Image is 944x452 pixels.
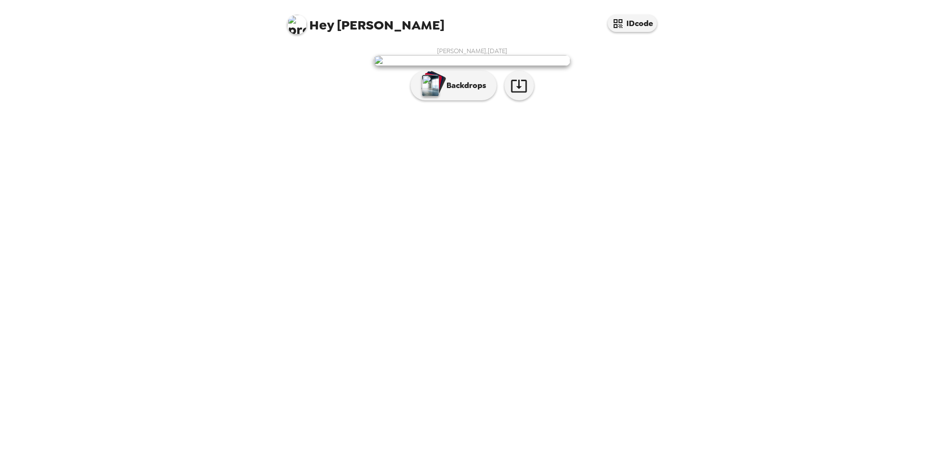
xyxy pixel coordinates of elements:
img: profile pic [287,15,307,34]
p: Backdrops [442,80,486,91]
button: IDcode [608,15,657,32]
span: [PERSON_NAME] [287,10,444,32]
img: user [374,55,570,66]
span: [PERSON_NAME] , [DATE] [437,47,507,55]
span: Hey [309,16,334,34]
button: Backdrops [411,71,497,100]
